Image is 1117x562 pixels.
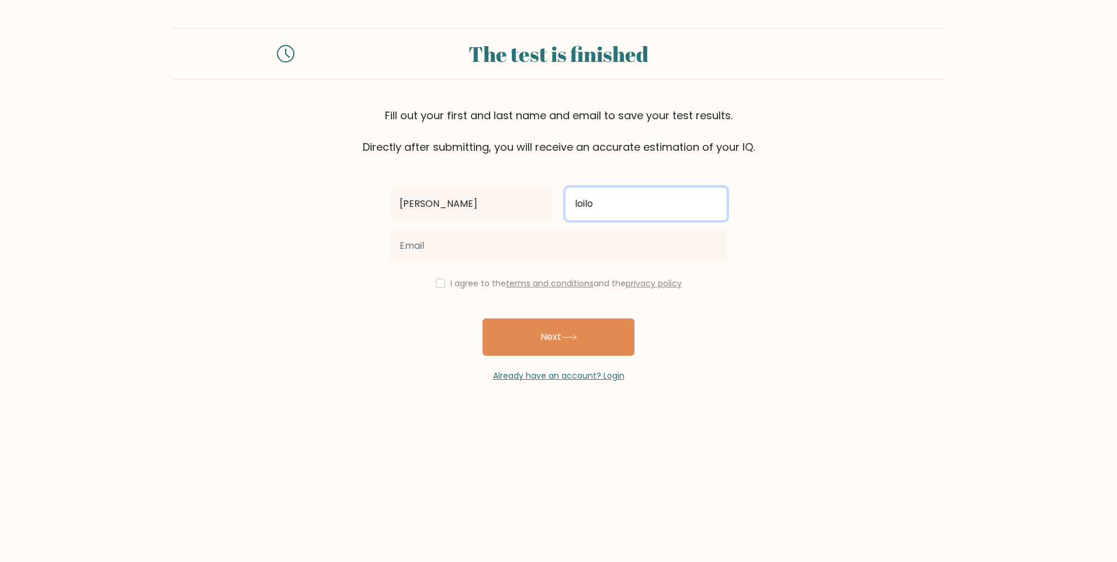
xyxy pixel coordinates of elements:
[626,277,682,289] a: privacy policy
[450,277,682,289] label: I agree to the and the
[566,188,727,220] input: Last name
[173,107,944,155] div: Fill out your first and last name and email to save your test results. Directly after submitting,...
[308,38,809,70] div: The test is finished
[493,370,625,381] a: Already have an account? Login
[390,188,551,220] input: First name
[506,277,594,289] a: terms and conditions
[390,230,727,262] input: Email
[483,318,634,356] button: Next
